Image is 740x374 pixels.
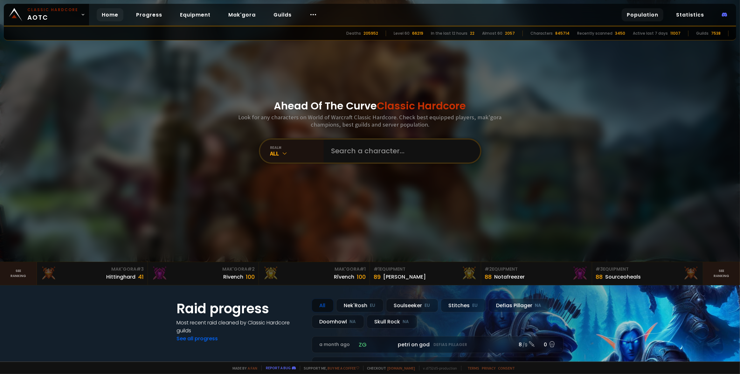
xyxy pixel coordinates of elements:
div: Guilds [696,31,709,36]
a: Progress [131,8,167,21]
span: # 3 [596,266,603,272]
small: EU [425,302,430,309]
div: Mak'Gora [263,266,366,273]
div: 66219 [412,31,423,36]
span: AOTC [27,7,78,22]
div: All [312,299,334,312]
div: Defias Pillager [488,299,550,312]
div: Equipment [374,266,477,273]
span: # 1 [374,266,380,272]
div: Deaths [346,31,361,36]
a: Home [97,8,123,21]
a: Population [622,8,663,21]
a: Report a bug [266,365,291,370]
div: 88 [485,273,492,281]
div: Skull Rock [367,315,417,329]
div: Level 60 [394,31,410,36]
span: Classic Hardcore [377,99,466,113]
span: Support me, [300,366,359,371]
small: NA [535,302,542,309]
h1: Ahead Of The Curve [274,98,466,114]
a: a fan [248,366,258,371]
span: # 3 [136,266,144,272]
div: 11007 [670,31,681,36]
h4: Most recent raid cleaned by Classic Hardcore guilds [177,319,304,335]
div: Active last 7 days [633,31,668,36]
a: [DOMAIN_NAME] [388,366,415,371]
h1: Raid progress [177,299,304,319]
a: Consent [498,366,515,371]
div: Rivench [223,273,243,281]
a: #2Equipment88Notafreezer [481,262,592,285]
a: Privacy [482,366,496,371]
small: NA [403,319,409,325]
div: All [270,150,324,157]
span: # 2 [485,266,492,272]
a: #1Equipment89[PERSON_NAME] [370,262,481,285]
a: Terms [468,366,480,371]
span: Checkout [363,366,415,371]
div: [PERSON_NAME] [383,273,426,281]
span: # 2 [247,266,255,272]
div: 2057 [505,31,515,36]
div: Soulseeker [386,299,438,312]
div: 22 [470,31,474,36]
small: EU [473,302,478,309]
div: Mak'Gora [152,266,255,273]
div: 100 [357,273,366,281]
a: Buy me a coffee [328,366,359,371]
a: #3Equipment88Sourceoheals [592,262,703,285]
div: 88 [596,273,603,281]
div: Almost 60 [482,31,502,36]
a: Mak'Gora#1Rîvench100 [259,262,370,285]
a: See all progress [177,335,218,342]
small: EU [370,302,376,309]
small: NA [350,319,356,325]
div: Recently scanned [577,31,612,36]
div: 3450 [615,31,625,36]
input: Search a character... [328,140,473,163]
div: Notafreezer [494,273,525,281]
a: Mak'gora [223,8,261,21]
div: Hittinghard [106,273,135,281]
div: Rîvench [334,273,354,281]
a: Seeranking [703,262,740,285]
div: 89 [374,273,381,281]
div: 41 [138,273,144,281]
div: In the last 12 hours [431,31,467,36]
a: Mak'Gora#3Hittinghard41 [37,262,148,285]
div: 845714 [555,31,570,36]
span: v. d752d5 - production [419,366,457,371]
div: Sourceoheals [605,273,641,281]
a: a month agoroaqpetri on godDefias Pillager5 /60 [312,357,564,374]
span: # 1 [360,266,366,272]
div: Doomhowl [312,315,364,329]
div: 100 [246,273,255,281]
div: Stitches [441,299,486,312]
a: Mak'Gora#2Rivench100 [148,262,259,285]
h3: Look for any characters on World of Warcraft Classic Hardcore. Check best equipped players, mak'g... [236,114,504,128]
small: Classic Hardcore [27,7,78,13]
div: Nek'Rosh [336,299,384,312]
span: Made by [229,366,258,371]
div: Equipment [485,266,588,273]
a: Equipment [175,8,216,21]
div: realm [270,145,324,150]
div: Characters [530,31,553,36]
div: 205952 [363,31,378,36]
a: Classic HardcoreAOTC [4,4,89,25]
div: 7538 [711,31,721,36]
a: a month agozgpetri on godDefias Pillager8 /90 [312,336,564,353]
a: Guilds [268,8,297,21]
div: Mak'Gora [41,266,144,273]
a: Statistics [671,8,709,21]
div: Equipment [596,266,699,273]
